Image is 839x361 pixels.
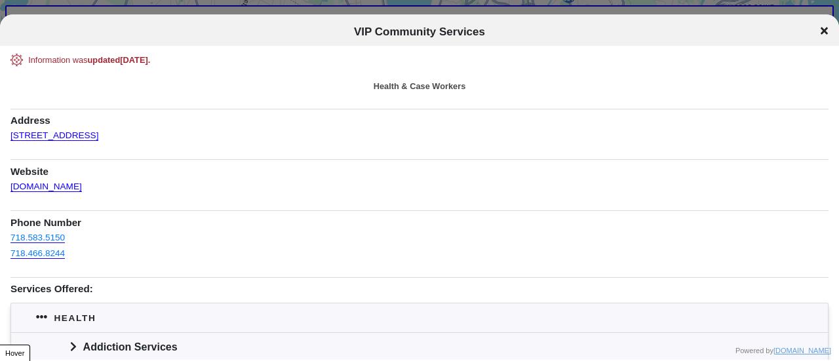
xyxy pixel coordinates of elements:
[54,311,96,325] div: Health
[773,347,831,354] a: [DOMAIN_NAME]
[28,54,811,66] div: Information was
[10,123,98,141] a: [STREET_ADDRESS]
[10,80,829,92] div: Health & Case Workers
[10,277,829,296] h1: Services Offered:
[735,345,831,356] div: Powered by
[10,109,829,128] h1: Address
[10,174,82,192] a: [DOMAIN_NAME]
[10,210,829,229] h1: Phone Number
[10,159,829,178] h1: Website
[11,332,828,361] div: Addiction Services
[354,26,485,38] span: VIP Community Services
[10,233,65,242] a: 718.583.5150
[88,55,151,65] span: updated [DATE] .
[10,225,65,243] a: 718.583.5150
[10,248,65,258] a: 718.466.8244
[10,241,65,259] a: 718.466.8244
